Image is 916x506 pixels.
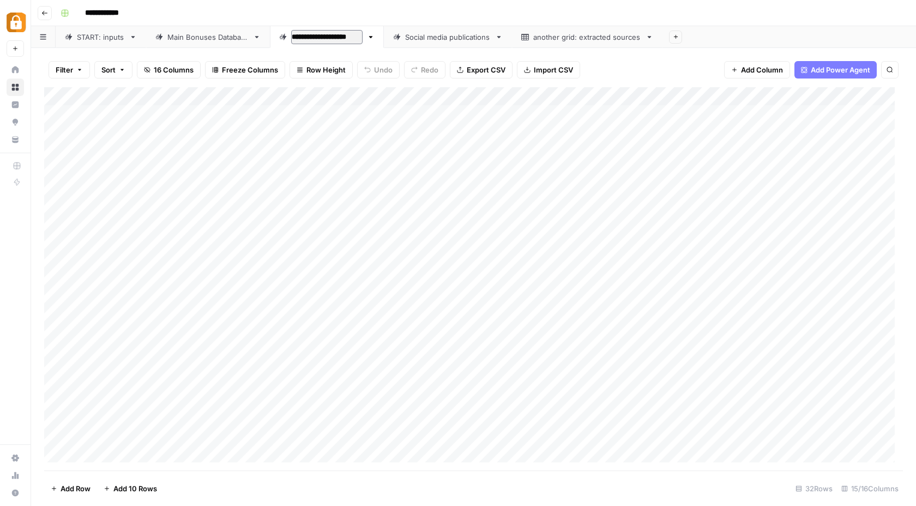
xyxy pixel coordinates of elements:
[7,131,24,148] a: Your Data
[205,61,285,79] button: Freeze Columns
[7,13,26,32] img: Adzz Logo
[44,480,97,497] button: Add Row
[113,483,157,494] span: Add 10 Rows
[101,64,116,75] span: Sort
[56,26,146,48] a: START: inputs
[290,61,353,79] button: Row Height
[7,467,24,484] a: Usage
[56,64,73,75] span: Filter
[384,26,512,48] a: Social media publications
[357,61,400,79] button: Undo
[791,480,837,497] div: 32 Rows
[724,61,790,79] button: Add Column
[7,449,24,467] a: Settings
[421,64,438,75] span: Redo
[404,61,445,79] button: Redo
[450,61,513,79] button: Export CSV
[7,79,24,96] a: Browse
[517,61,580,79] button: Import CSV
[533,32,641,43] div: another grid: extracted sources
[137,61,201,79] button: 16 Columns
[94,61,132,79] button: Sort
[7,484,24,502] button: Help + Support
[467,64,505,75] span: Export CSV
[154,64,194,75] span: 16 Columns
[794,61,877,79] button: Add Power Agent
[77,32,125,43] div: START: inputs
[7,9,24,36] button: Workspace: Adzz
[167,32,249,43] div: Main Bonuses Database
[49,61,90,79] button: Filter
[837,480,903,497] div: 15/16 Columns
[741,64,783,75] span: Add Column
[97,480,164,497] button: Add 10 Rows
[7,61,24,79] a: Home
[7,113,24,131] a: Opportunities
[222,64,278,75] span: Freeze Columns
[405,32,491,43] div: Social media publications
[146,26,270,48] a: Main Bonuses Database
[7,96,24,113] a: Insights
[374,64,393,75] span: Undo
[61,483,91,494] span: Add Row
[534,64,573,75] span: Import CSV
[811,64,870,75] span: Add Power Agent
[306,64,346,75] span: Row Height
[512,26,662,48] a: another grid: extracted sources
